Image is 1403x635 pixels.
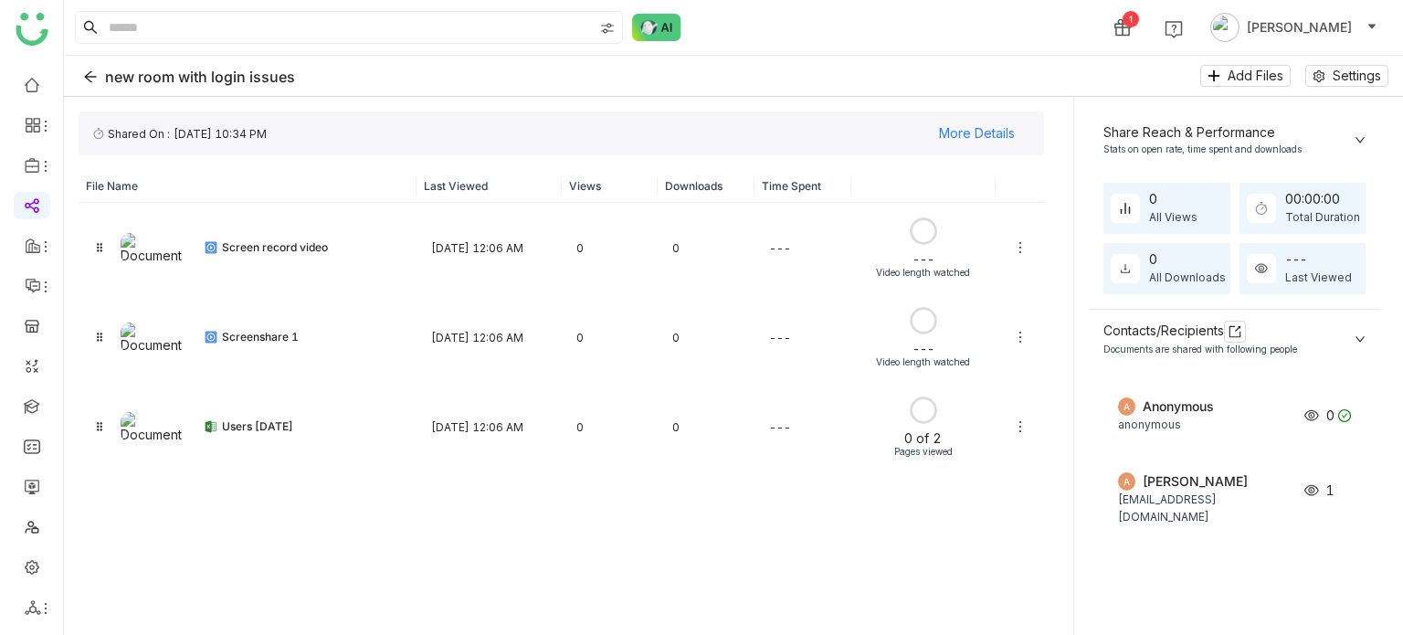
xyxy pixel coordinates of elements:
div: 0 [562,316,659,359]
div: Documents are shared with following people [1103,343,1344,357]
img: search-type.svg [600,21,615,36]
div: 0 [658,316,754,359]
div: --- [754,227,851,270]
div: Shared On : [93,127,267,141]
img: logo [16,13,48,46]
img: Document [121,233,189,263]
div: Video length watched [876,267,970,278]
div: Last Viewed [1285,270,1352,287]
img: Document [121,323,189,353]
div: 0 of 2 [904,431,942,446]
div: 0 [1149,189,1197,209]
div: All Views [1149,209,1197,227]
div: Screenshare 1 [222,330,402,344]
div: 0 [1149,249,1226,270]
img: ask-buddy-normal.svg [632,14,681,41]
img: avatar [1210,13,1239,42]
div: [DATE] 12:06 AM [417,316,562,359]
button: Back [79,61,310,90]
div: Share Reach & PerformanceStats on open rate, time spent and downloads [1089,111,1380,168]
img: help.svg [1165,20,1183,38]
div: Contacts/RecipientsDocuments are shared with following people [1089,310,1380,368]
div: Video length watched [876,356,970,367]
div: 1 [1123,11,1139,27]
span: new room with login issues [105,66,295,89]
div: A [1118,397,1135,416]
img: mp4.svg [204,330,218,344]
div: 0 [658,406,754,449]
span: 1 [1326,481,1334,501]
div: Anonymous [1143,397,1292,417]
div: --- [1285,249,1352,270]
div: a [1118,472,1135,491]
div: anonymous [1118,417,1292,434]
div: 00:00:00 [1285,189,1360,209]
div: [DATE] 12:06 AM [417,227,562,270]
div: Users [DATE] [222,419,402,434]
div: 0 [658,227,754,270]
button: Settings [1305,65,1388,87]
img: Document [121,412,189,442]
img: mp4.svg [204,240,218,255]
div: Screen record video [222,240,402,255]
div: [EMAIL_ADDRESS][DOMAIN_NAME] [1118,492,1292,526]
button: Add Files [1200,65,1291,87]
p: Time Spent [762,178,844,195]
img: xlsx.svg [204,419,218,434]
button: [PERSON_NAME] [1207,13,1381,42]
div: Contacts/Recipients [1103,321,1344,343]
th: Downloads [658,170,754,203]
div: Pages viewed [894,446,953,457]
img: views.svg [1304,408,1319,423]
img: views.svg [1304,483,1319,498]
p: Last Viewed [424,178,554,195]
div: All Downloads [1149,270,1226,287]
div: --- [912,342,934,356]
div: Stats on open rate, time spent and downloads [1103,143,1344,157]
div: 0 [562,406,659,449]
div: --- [754,316,851,359]
div: --- [912,252,934,267]
div: [PERSON_NAME] [1143,471,1292,492]
span: Add Files [1228,66,1283,86]
div: [DATE] 12:06 AM [417,406,562,449]
th: Views [562,170,659,203]
div: --- [754,406,851,449]
span: Settings [1333,66,1381,86]
div: Total Duration [1285,209,1360,227]
span: More Details [939,120,1015,147]
div: [DATE] 10:34 PM [174,127,267,141]
span: [PERSON_NAME] [1247,17,1352,37]
th: File Name [79,170,417,203]
span: 0 [1326,406,1334,426]
div: 0 [562,227,659,270]
div: Share Reach & Performance [1103,122,1344,143]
